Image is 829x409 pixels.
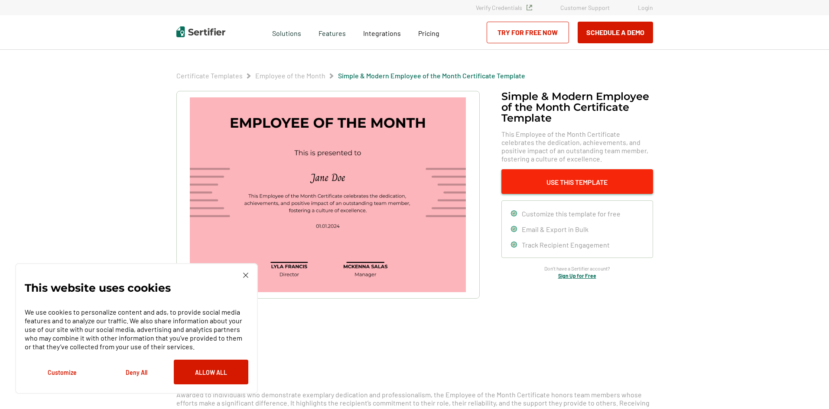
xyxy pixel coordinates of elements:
[174,360,248,384] button: Allow All
[487,22,569,43] a: Try for Free Now
[418,27,439,38] a: Pricing
[558,273,596,279] a: Sign Up for Free
[338,71,525,80] a: Simple & Modern Employee of the Month Certificate Template
[476,4,532,11] a: Verify Credentials
[786,367,829,409] iframe: Chat Widget
[501,130,653,163] span: This Employee of the Month Certificate celebrates the dedication, achievements, and positive impa...
[99,360,174,384] button: Deny All
[560,4,610,11] a: Customer Support
[363,29,401,37] span: Integrations
[578,22,653,43] button: Schedule a Demo
[522,241,610,249] span: Track Recipient Engagement
[501,169,653,194] button: Use This Template
[501,91,653,123] h1: Simple & Modern Employee of the Month Certificate Template
[638,4,653,11] a: Login
[544,264,610,273] span: Don’t have a Sertifier account?
[255,71,325,80] a: Employee of the Month
[527,5,532,10] img: Verified
[522,209,621,218] span: Customize this template for free
[243,273,248,278] img: Cookie Popup Close
[25,283,171,292] p: This website uses cookies
[272,27,301,38] span: Solutions
[363,27,401,38] a: Integrations
[176,71,525,80] div: Breadcrumb
[522,225,588,233] span: Email & Export in Bulk
[319,27,346,38] span: Features
[190,97,465,292] img: Simple & Modern Employee of the Month Certificate Template
[418,29,439,37] span: Pricing
[176,71,243,80] a: Certificate Templates
[176,26,225,37] img: Sertifier | Digital Credentialing Platform
[25,360,99,384] button: Customize
[25,308,248,351] p: We use cookies to personalize content and ads, to provide social media features and to analyze ou...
